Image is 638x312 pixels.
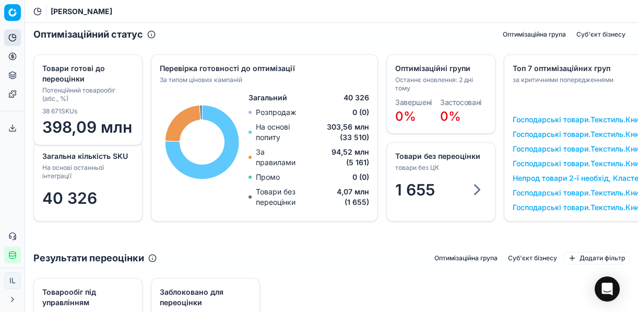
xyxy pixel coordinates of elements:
[42,63,132,84] div: Товари готові до переоцінки
[395,164,485,172] div: товари без ЦК
[256,107,296,118] p: Розпродаж
[595,276,620,302] div: Open Intercom Messenger
[256,187,321,207] p: Товари без переоцінки
[42,189,97,207] span: 40 326
[563,252,630,264] button: Додати фільтр
[395,63,485,74] div: Оптимізаційні групи
[160,76,367,84] div: За типом цінових кампаній
[42,107,77,115] span: 38 671 SKUs
[306,122,369,143] span: 303,56 млн (33 510)
[395,76,485,93] div: Останнє оновлення: 2 днi тому
[440,99,481,106] dt: Застосовані
[5,273,20,288] span: IL
[51,6,112,17] span: [PERSON_NAME]
[344,93,369,103] span: 40 326
[572,28,630,41] button: Суб'єкт бізнесу
[160,287,249,308] div: Заблоковано для переоцінки
[352,107,369,118] span: 0 (0)
[440,109,461,124] span: 0%
[33,251,144,265] h2: Результати переоцінки
[33,27,143,42] h2: Оптимізаційний статус
[321,187,369,207] span: 4,07 млн (1 655)
[42,151,132,161] div: Загальна кількість SKU
[160,63,367,74] div: Перевірка готовності до оптимізації
[306,147,369,168] span: 94,52 млн (5 161)
[430,252,502,264] button: Оптимізаційна група
[504,252,561,264] button: Суб'єкт бізнесу
[395,180,435,199] span: 1 655
[499,28,570,41] button: Оптимізаційна група
[256,122,306,143] p: На основі попиту
[395,109,416,124] span: 0%
[42,86,132,103] div: Потенційний товарообіг (абс., %)
[42,164,132,180] div: На основі останньої інтеграції
[256,147,306,168] p: За правилами
[256,172,280,182] p: Промо
[42,118,134,136] span: 398,09 млн
[4,272,21,289] button: IL
[352,172,369,182] span: 0 (0)
[395,99,432,106] dt: Завершені
[249,93,287,103] span: Загальний
[395,151,485,161] div: Товари без переоцінки
[42,287,132,308] div: Товарообіг під управлінням
[51,6,112,17] nav: breadcrumb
